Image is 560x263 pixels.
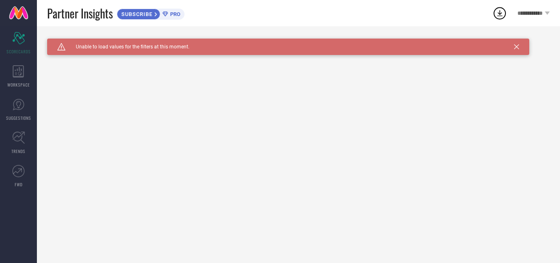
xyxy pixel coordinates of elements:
[47,39,550,45] div: Unable to load filters at this moment. Please try later.
[117,7,184,20] a: SUBSCRIBEPRO
[6,115,31,121] span: SUGGESTIONS
[168,11,180,17] span: PRO
[15,181,23,188] span: FWD
[11,148,25,154] span: TRENDS
[47,5,113,22] span: Partner Insights
[7,82,30,88] span: WORKSPACE
[117,11,155,17] span: SUBSCRIBE
[7,48,31,55] span: SCORECARDS
[66,44,189,50] span: Unable to load values for the filters at this moment.
[492,6,507,21] div: Open download list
